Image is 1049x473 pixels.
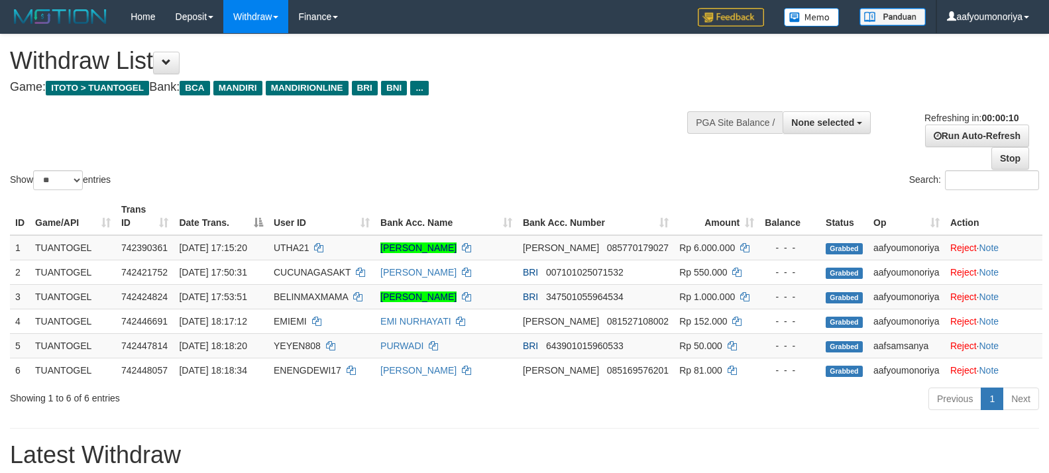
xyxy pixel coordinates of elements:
[546,341,624,351] span: Copy 643901015960533 to clipboard
[991,147,1029,170] a: Stop
[679,267,727,278] span: Rp 550.000
[380,316,451,327] a: EMI NURHAYATI
[121,267,168,278] span: 742421752
[10,260,30,284] td: 2
[674,197,759,235] th: Amount: activate to sort column ascending
[783,111,871,134] button: None selected
[826,243,863,254] span: Grabbed
[410,81,428,95] span: ...
[546,267,624,278] span: Copy 007101025071532 to clipboard
[826,317,863,328] span: Grabbed
[945,284,1042,309] td: ·
[950,365,977,376] a: Reject
[380,242,457,253] a: [PERSON_NAME]
[375,197,518,235] th: Bank Acc. Name: activate to sort column ascending
[791,117,854,128] span: None selected
[679,316,727,327] span: Rp 152.000
[10,48,686,74] h1: Withdraw List
[945,358,1042,382] td: ·
[546,291,624,302] span: Copy 347501055964534 to clipboard
[274,365,341,376] span: ENENGDEWI17
[607,365,669,376] span: Copy 085169576201 to clipboard
[179,341,247,351] span: [DATE] 18:18:20
[765,266,815,279] div: - - -
[979,341,999,351] a: Note
[10,170,111,190] label: Show entries
[30,197,116,235] th: Game/API: activate to sort column ascending
[10,81,686,94] h4: Game: Bank:
[928,388,981,410] a: Previous
[30,358,116,382] td: TUANTOGEL
[266,81,349,95] span: MANDIRIONLINE
[523,242,599,253] span: [PERSON_NAME]
[121,242,168,253] span: 742390361
[687,111,783,134] div: PGA Site Balance /
[274,316,307,327] span: EMIEMI
[523,341,538,351] span: BRI
[30,309,116,333] td: TUANTOGEL
[979,365,999,376] a: Note
[174,197,268,235] th: Date Trans.: activate to sort column descending
[979,316,999,327] a: Note
[274,242,309,253] span: UTHA21
[868,197,945,235] th: Op: activate to sort column ascending
[679,341,722,351] span: Rp 50.000
[979,267,999,278] a: Note
[945,260,1042,284] td: ·
[523,365,599,376] span: [PERSON_NAME]
[979,242,999,253] a: Note
[30,333,116,358] td: TUANTOGEL
[950,242,977,253] a: Reject
[352,81,378,95] span: BRI
[945,235,1042,260] td: ·
[679,242,735,253] span: Rp 6.000.000
[30,260,116,284] td: TUANTOGEL
[868,284,945,309] td: aafyoumonoriya
[679,291,735,302] span: Rp 1.000.000
[274,291,348,302] span: BELINMAXMAMA
[859,8,926,26] img: panduan.png
[380,365,457,376] a: [PERSON_NAME]
[868,235,945,260] td: aafyoumonoriya
[765,290,815,303] div: - - -
[868,260,945,284] td: aafyoumonoriya
[679,365,722,376] span: Rp 81.000
[950,316,977,327] a: Reject
[945,333,1042,358] td: ·
[381,81,407,95] span: BNI
[826,268,863,279] span: Grabbed
[826,341,863,352] span: Grabbed
[121,365,168,376] span: 742448057
[10,284,30,309] td: 3
[10,235,30,260] td: 1
[759,197,820,235] th: Balance
[213,81,262,95] span: MANDIRI
[950,267,977,278] a: Reject
[30,284,116,309] td: TUANTOGEL
[523,291,538,302] span: BRI
[10,358,30,382] td: 6
[46,81,149,95] span: ITOTO > TUANTOGEL
[765,364,815,377] div: - - -
[1003,388,1039,410] a: Next
[765,315,815,328] div: - - -
[909,170,1039,190] label: Search:
[121,316,168,327] span: 742446691
[380,291,457,302] a: [PERSON_NAME]
[30,235,116,260] td: TUANTOGEL
[607,242,669,253] span: Copy 085770179027 to clipboard
[981,388,1003,410] a: 1
[784,8,840,26] img: Button%20Memo.svg
[924,113,1019,123] span: Refreshing in:
[179,291,247,302] span: [DATE] 17:53:51
[121,341,168,351] span: 742447814
[826,366,863,377] span: Grabbed
[607,316,669,327] span: Copy 081527108002 to clipboard
[116,197,174,235] th: Trans ID: activate to sort column ascending
[765,241,815,254] div: - - -
[121,291,168,302] span: 742424824
[179,316,247,327] span: [DATE] 18:17:12
[380,341,423,351] a: PURWADI
[274,267,351,278] span: CUCUNAGASAKT
[868,333,945,358] td: aafsamsanya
